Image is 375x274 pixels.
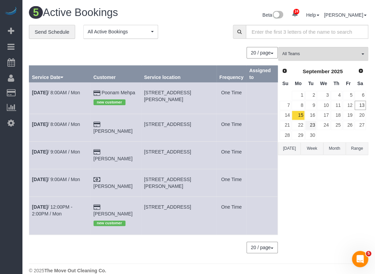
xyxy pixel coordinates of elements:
nav: Pagination navigation [247,242,278,253]
button: Week [301,142,323,155]
td: Schedule date [29,169,91,196]
b: [DATE] [32,90,48,95]
span: Next [358,68,363,74]
td: Service location [141,141,217,169]
a: 9 [305,101,317,110]
td: Frequency [217,82,246,114]
td: Assigned to [246,196,277,235]
th: Frequency [217,66,246,82]
iframe: Intercom live chat [352,251,368,267]
a: 14 [279,111,291,120]
span: Sunday [282,81,288,86]
a: 11 [331,101,342,110]
input: Enter the first 3 letters of the name to search [246,25,368,39]
a: [DATE]/ 8:00AM / Mon [32,122,80,127]
a: Send Schedule [29,25,75,39]
a: 13 [355,101,366,110]
a: 21 [279,121,291,130]
th: Assigned to [246,66,277,82]
span: [STREET_ADDRESS][PERSON_NAME] [144,177,191,189]
td: Customer [90,82,141,114]
a: 19 [343,111,354,120]
span: Tuesday [308,81,313,86]
a: 18 [331,111,342,120]
div: © 2025 [29,267,368,274]
a: 28 [279,131,291,140]
th: Service location [141,66,217,82]
a: 16 [305,111,317,120]
a: 24 [288,7,301,22]
td: Customer [90,114,141,141]
td: Service location [141,114,217,141]
a: 7 [279,101,291,110]
span: 5 [29,6,43,19]
a: 1 [292,91,304,100]
span: [STREET_ADDRESS] [144,122,191,127]
a: [DATE]/ 12:00PM - 2:00PM / Mon [32,204,72,216]
span: Wednesday [320,81,327,86]
b: [DATE] [32,177,48,182]
button: 20 / page [246,242,278,253]
th: Service Date [29,66,91,82]
span: new customer [93,221,125,226]
td: Customer [90,196,141,235]
span: 2025 [331,68,343,74]
span: Friday [346,81,351,86]
span: All Teams [282,51,360,57]
a: 24 [317,121,330,130]
a: Next [356,66,365,76]
a: 27 [355,121,366,130]
td: Assigned to [246,114,277,141]
td: Schedule date [29,82,91,114]
a: 26 [343,121,354,130]
a: Beta [262,12,284,18]
a: Prev [280,66,289,76]
b: [DATE] [32,204,48,210]
i: Credit Card Payment [93,91,100,96]
td: Frequency [217,169,246,196]
h1: Active Bookings [29,7,193,18]
td: Assigned to [246,82,277,114]
a: [PERSON_NAME] [93,211,133,216]
span: Thursday [334,81,339,86]
a: 8 [292,101,304,110]
button: All Teams [278,47,368,61]
td: Frequency [217,196,246,235]
a: 12 [343,101,354,110]
span: [STREET_ADDRESS][PERSON_NAME] [144,90,191,102]
span: [STREET_ADDRESS] [144,149,191,155]
i: Check Payment [93,177,100,182]
a: [PERSON_NAME] [324,12,367,18]
a: 22 [292,121,304,130]
td: Schedule date [29,196,91,235]
strong: The Move Out Cleaning Co. [44,268,106,273]
td: Assigned to [246,169,277,196]
a: 4 [331,91,342,100]
a: 23 [305,121,317,130]
ol: All Teams [278,47,368,58]
span: new customer [93,99,125,105]
span: All Active Bookings [88,28,149,35]
td: Service location [141,196,217,235]
span: Saturday [357,81,363,86]
i: Credit Card Payment [93,122,100,127]
a: 5 [343,91,354,100]
button: Range [346,142,368,155]
td: Customer [90,141,141,169]
td: Customer [90,169,141,196]
button: Month [323,142,346,155]
a: [PERSON_NAME] [93,128,133,134]
span: Prev [282,68,287,74]
i: Credit Card Payment [93,150,100,155]
a: 2 [305,91,317,100]
td: Frequency [217,114,246,141]
a: 3 [317,91,330,100]
a: Help [306,12,319,18]
i: Credit Card Payment [93,205,100,210]
span: 5 [366,251,371,256]
span: Monday [295,81,302,86]
a: Automaid Logo [4,7,18,16]
a: 25 [331,121,342,130]
a: [DATE]/ 9:00AM / Mon [32,149,80,155]
span: 24 [293,9,299,14]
